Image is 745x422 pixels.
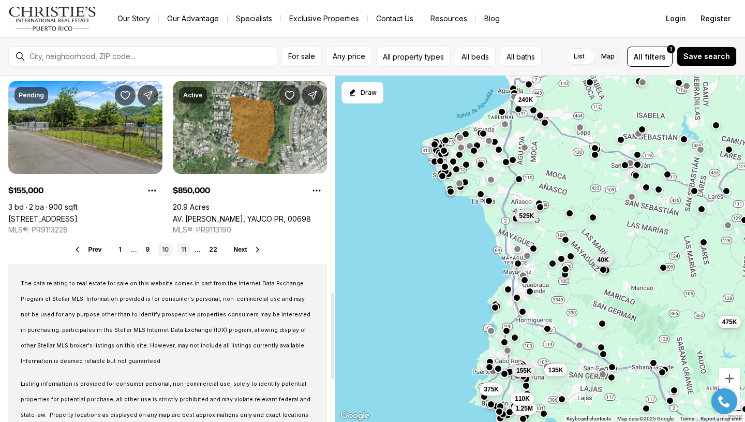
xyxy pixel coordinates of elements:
button: 135K [544,364,568,376]
button: Save search [677,47,737,66]
a: 11 [177,243,190,256]
span: 525K [519,212,534,220]
button: Allfilters1 [627,47,673,67]
a: Blog [476,11,508,26]
span: 110K [515,395,530,403]
a: Report a map error [701,416,742,421]
a: Resources [422,11,475,26]
li: ... [131,246,137,254]
span: All [634,51,643,62]
button: 110K [511,392,534,405]
button: 475K [718,316,741,328]
span: 135K [548,366,563,374]
span: 475K [722,318,737,326]
a: Specialists [228,11,280,26]
button: 525K [515,210,539,222]
button: 40K [593,254,613,266]
button: Save Property: 11 MONTE GRANDE CALLE SOL [115,85,136,106]
button: Any price [326,47,372,67]
button: Property options [142,180,162,201]
span: The data relating to real estate for sale on this website comes in part from the Internet Data Ex... [21,280,310,365]
button: Register [694,8,737,29]
button: Next [234,245,262,254]
a: 1 [114,243,127,256]
a: AV. LUIS MUNOZ MARIN, YAUCO PR, 00698 [173,214,311,223]
label: Map [593,47,623,66]
span: 240K [518,96,533,104]
span: filters [645,51,666,62]
button: Login [660,8,692,29]
span: Any price [333,52,365,61]
span: Register [701,14,731,23]
a: 22 [205,243,221,256]
button: All beds [455,47,496,67]
span: For sale [288,52,315,61]
span: 155K [516,367,531,375]
p: Pending [19,91,44,99]
span: 1 [670,45,672,53]
span: 375K [484,385,499,394]
button: 155K [512,365,535,377]
span: Map data ©2025 Google [617,416,674,421]
button: All property types [376,47,451,67]
button: Contact Us [368,11,422,26]
span: Save search [683,52,730,61]
button: All baths [500,47,542,67]
button: 240K [514,94,538,106]
p: Active [183,91,203,99]
button: 1.25M [512,402,537,415]
a: 10 [158,243,173,256]
button: Save Property: AV. LUIS MUNOZ MARIN [279,85,300,106]
span: 1.25M [516,404,533,413]
span: 40K [598,256,609,264]
button: Zoom in [719,368,740,389]
a: Our Advantage [159,11,227,26]
span: Login [666,14,686,23]
span: Prev [88,246,101,253]
li: ... [195,246,201,254]
button: For sale [281,47,322,67]
a: Terms (opens in new tab) [680,416,694,421]
button: Property options [306,180,327,201]
button: Prev [73,245,101,254]
a: Exclusive Properties [281,11,367,26]
a: 11 MONTE GRANDE CALLE SOL, CABO ROJO PR, 00623 [8,214,78,223]
nav: Pagination [114,243,221,256]
button: Start drawing [341,82,383,104]
a: 9 [141,243,154,256]
a: Our Story [109,11,158,26]
button: 375K [480,383,503,396]
button: Share Property [302,85,323,106]
img: logo [8,6,97,31]
label: List [565,47,593,66]
button: Share Property [138,85,158,106]
span: Next [234,246,247,253]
